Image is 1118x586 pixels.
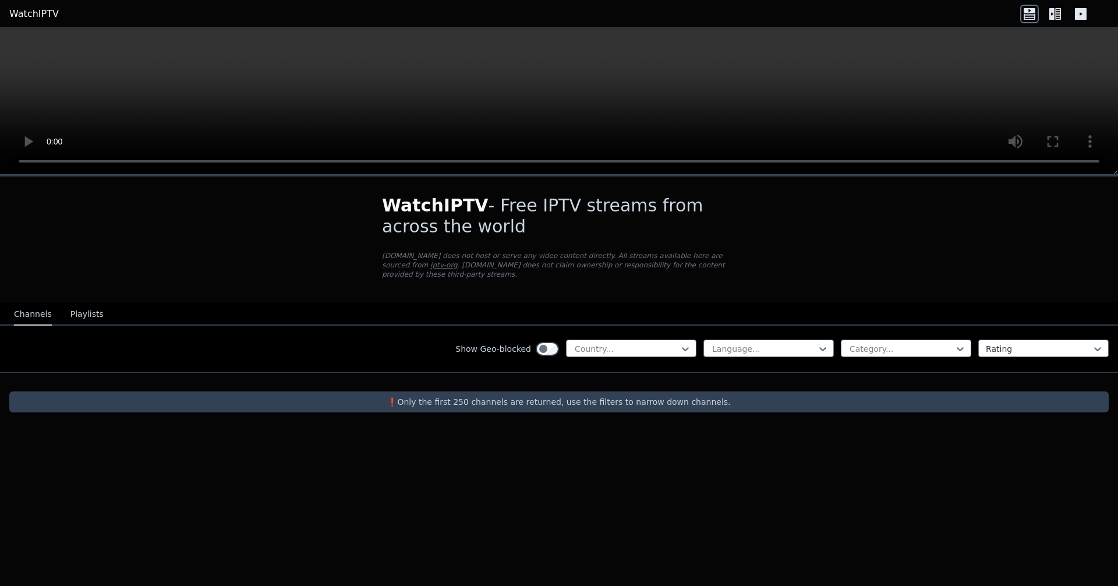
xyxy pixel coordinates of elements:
button: Channels [14,303,52,326]
p: [DOMAIN_NAME] does not host or serve any video content directly. All streams available here are s... [382,251,736,279]
h1: - Free IPTV streams from across the world [382,195,736,237]
a: WatchIPTV [9,7,59,21]
span: WatchIPTV [382,195,489,216]
p: ❗️Only the first 250 channels are returned, use the filters to narrow down channels. [14,396,1104,408]
button: Playlists [70,303,104,326]
a: iptv-org [430,261,458,269]
label: Show Geo-blocked [455,343,531,355]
